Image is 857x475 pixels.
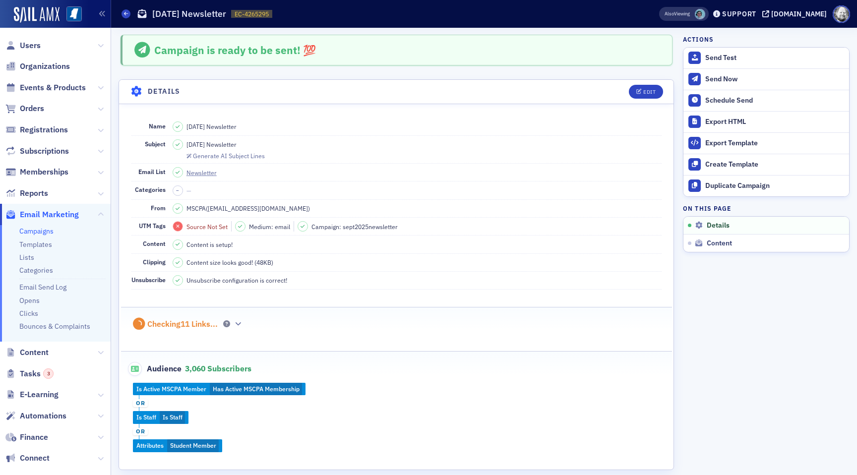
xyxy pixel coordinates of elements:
a: Registrations [5,124,68,135]
a: Export Template [683,132,849,154]
div: Checking 11 Links ... [147,319,218,329]
span: Tasks [20,368,54,379]
span: Users [20,40,41,51]
div: Edit [643,89,656,95]
span: EC-4265295 [235,10,269,18]
span: Content size looks good! (48KB) [186,258,273,267]
h1: [DATE] Newsletter [152,8,226,20]
span: Subscriptions [20,146,69,157]
button: Duplicate Campaign [683,175,849,196]
span: Source Not Set [186,223,228,231]
button: Edit [629,85,663,99]
span: Categories [135,185,166,193]
span: [DATE] Newsletter [186,140,237,149]
a: Templates [19,240,52,249]
span: Organizations [20,61,70,72]
span: Email List [138,168,166,176]
a: Create Template [683,154,849,175]
a: Users [5,40,41,51]
span: UTM Tags [139,222,166,230]
div: Export HTML [705,118,844,126]
div: Also [665,10,674,17]
span: Orders [20,103,44,114]
img: SailAMX [14,7,60,23]
a: Content [5,347,49,358]
a: Finance [5,432,48,443]
div: Duplicate Campaign [705,181,844,190]
div: Schedule Send [705,96,844,105]
a: Reports [5,188,48,199]
span: Unsubscribe [131,276,166,284]
span: Events & Products [20,82,86,93]
span: Connect [20,453,50,464]
a: Opens [19,296,40,305]
span: – [176,187,179,194]
span: — [186,186,191,194]
div: Create Template [705,160,844,169]
button: Send Now [683,68,849,90]
a: Campaigns [19,227,54,236]
a: Memberships [5,167,68,178]
a: Subscriptions [5,146,69,157]
span: [DATE] Newsletter [186,122,237,131]
button: [DOMAIN_NAME] [762,10,830,17]
span: Memberships [20,167,68,178]
button: Generate AI Subject Lines [186,151,265,160]
span: Details [707,221,730,230]
span: Content [707,239,732,248]
div: Export Template [705,139,844,148]
span: Email Marketing [20,209,79,220]
a: View Homepage [60,6,82,23]
button: Send Test [683,48,849,68]
span: Clipping [143,258,166,266]
span: Reports [20,188,48,199]
span: Content is setup! [186,240,233,249]
a: Orders [5,103,44,114]
span: Viewing [665,10,690,17]
span: Subject [145,140,166,148]
span: Automations [20,411,66,421]
span: 3,060 Subscribers [185,363,251,373]
span: Audience [128,362,182,376]
span: Content [143,239,166,247]
h4: Actions [683,35,714,44]
a: Email Marketing [5,209,79,220]
span: Campaign: sept2025newsletter [311,222,398,231]
a: Export HTML [683,111,849,132]
span: Name [149,122,166,130]
div: Send Now [705,75,844,84]
a: Email Send Log [19,283,66,292]
button: Schedule Send [683,90,849,111]
span: Rachel Shirley [695,9,705,19]
a: Newsletter [186,168,226,177]
span: E-Learning [20,389,59,400]
span: Unsubscribe configuration is correct! [186,276,287,285]
h4: Details [148,86,181,97]
a: Tasks3 [5,368,54,379]
span: Profile [833,5,850,23]
img: SailAMX [66,6,82,22]
a: Categories [19,266,53,275]
span: Campaign is ready to be sent! 💯 [154,43,316,57]
a: Bounces & Complaints [19,322,90,331]
a: Events & Products [5,82,86,93]
span: Medium: email [249,222,290,231]
a: Organizations [5,61,70,72]
h4: On this page [683,204,850,213]
div: 3 [43,368,54,379]
div: Support [722,9,756,18]
span: Finance [20,432,48,443]
span: MSCPA ( [EMAIL_ADDRESS][DOMAIN_NAME] ) [186,204,310,213]
span: From [151,204,166,212]
a: Connect [5,453,50,464]
span: Registrations [20,124,68,135]
a: Lists [19,253,34,262]
a: Automations [5,411,66,421]
span: Content [20,347,49,358]
a: Clicks [19,309,38,318]
div: Generate AI Subject Lines [193,153,265,159]
a: E-Learning [5,389,59,400]
div: Send Test [705,54,844,62]
div: [DOMAIN_NAME] [771,9,827,18]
